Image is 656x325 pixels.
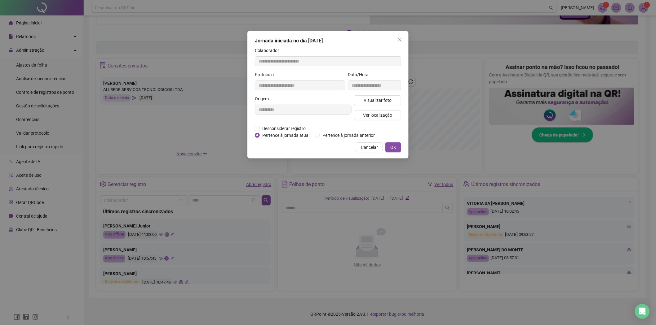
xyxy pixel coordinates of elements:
[397,37,402,42] span: close
[255,71,278,78] label: Protocolo
[361,144,378,151] span: Cancelar
[390,144,396,151] span: OK
[395,35,405,45] button: Close
[260,125,308,132] span: Desconsiderar registro
[255,47,283,54] label: Colaborador
[363,112,392,119] span: Ver localização
[348,71,373,78] label: Data/Hora
[385,142,401,152] button: OK
[354,95,401,105] button: Visualizar foto
[255,95,273,102] label: Origem
[356,142,383,152] button: Cancelar
[354,110,401,120] button: Ver localização
[260,132,312,139] span: Pertence à jornada atual
[320,132,377,139] span: Pertence à jornada anterior
[255,37,401,45] div: Jornada iniciada no dia [DATE]
[635,304,650,319] div: Open Intercom Messenger
[364,97,392,104] span: Visualizar foto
